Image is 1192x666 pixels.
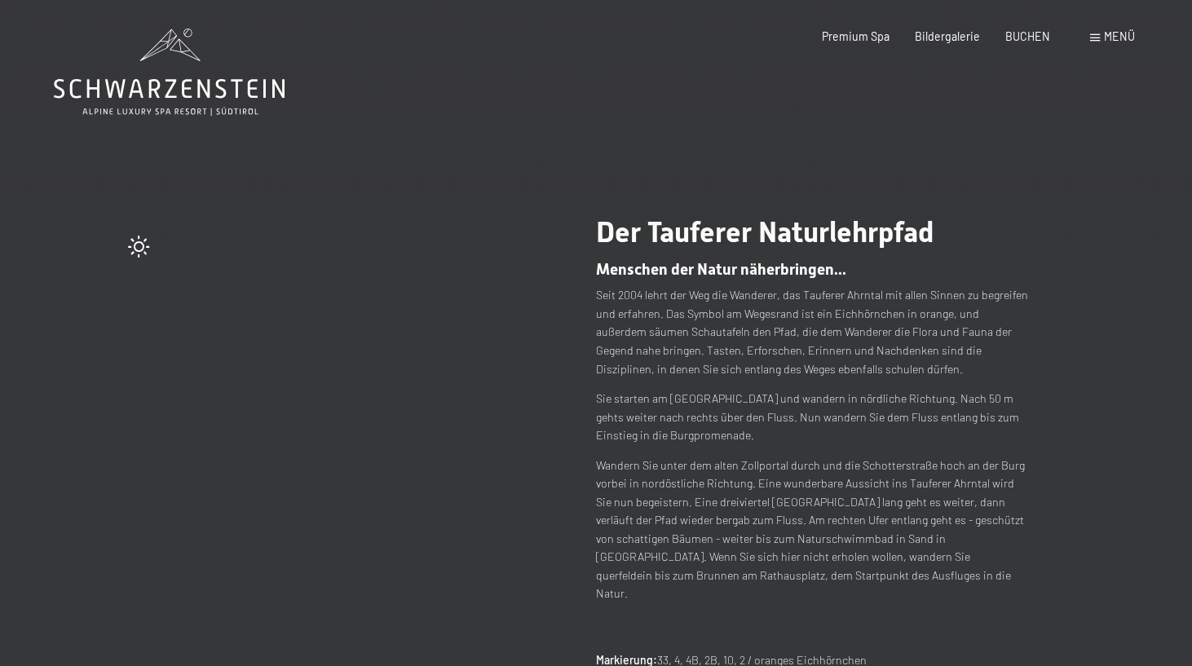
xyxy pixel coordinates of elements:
[596,390,1028,445] p: Sie starten am [GEOGRAPHIC_DATA] und wandern in nördliche Richtung. Nach 50 m gehts weiter nach r...
[1005,29,1050,43] a: BUCHEN
[596,260,846,279] span: Menschen der Natur näherbringen...
[1104,29,1135,43] span: Menü
[915,29,980,43] a: Bildergalerie
[596,215,934,249] span: Der Tauferer Naturlehrpfad
[822,29,890,43] a: Premium Spa
[596,456,1028,603] p: Wandern Sie unter dem alten Zollportal durch und die Schotterstraße hoch an der Burg vorbei in no...
[596,286,1028,378] p: Seit 2004 lehrt der Weg die Wanderer, das Tauferer Ahrntal mit allen Sinnen zu begreifen und erfa...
